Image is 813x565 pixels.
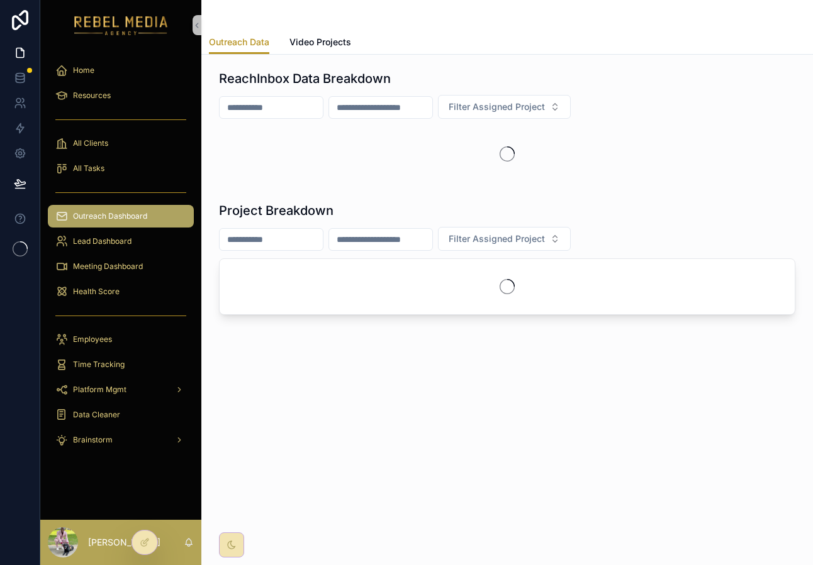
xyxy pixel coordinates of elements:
img: App logo [74,15,168,35]
span: Filter Assigned Project [449,233,545,245]
span: Lead Dashboard [73,236,132,246]
span: Home [73,65,94,75]
span: Outreach Data [209,36,269,48]
a: Time Tracking [48,353,194,376]
p: [PERSON_NAME] [88,536,160,549]
span: Time Tracking [73,359,125,370]
span: Data Cleaner [73,410,120,420]
a: Resources [48,84,194,107]
span: Meeting Dashboard [73,261,143,272]
span: Filter Assigned Project [449,101,545,113]
a: Lead Dashboard [48,230,194,253]
span: Employees [73,334,112,344]
span: Brainstorm [73,435,113,445]
a: Video Projects [289,31,351,56]
a: Meeting Dashboard [48,255,194,278]
span: Health Score [73,287,120,297]
a: All Clients [48,132,194,155]
h1: Project Breakdown [219,202,334,219]
span: All Clients [73,138,108,148]
span: Resources [73,91,111,101]
a: Health Score [48,280,194,303]
a: Brainstorm [48,429,194,451]
a: Data Cleaner [48,403,194,426]
a: Home [48,59,194,82]
h1: ReachInbox Data Breakdown [219,70,391,87]
a: Outreach Data [209,31,269,55]
a: Platform Mgmt [48,378,194,401]
button: Select Button [438,95,571,119]
a: Employees [48,328,194,351]
button: Select Button [438,227,571,251]
a: Outreach Dashboard [48,205,194,228]
span: Platform Mgmt [73,385,126,395]
span: Outreach Dashboard [73,211,147,221]
div: scrollable content [40,50,201,468]
span: Video Projects [289,36,351,48]
span: All Tasks [73,163,104,173]
a: All Tasks [48,157,194,180]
